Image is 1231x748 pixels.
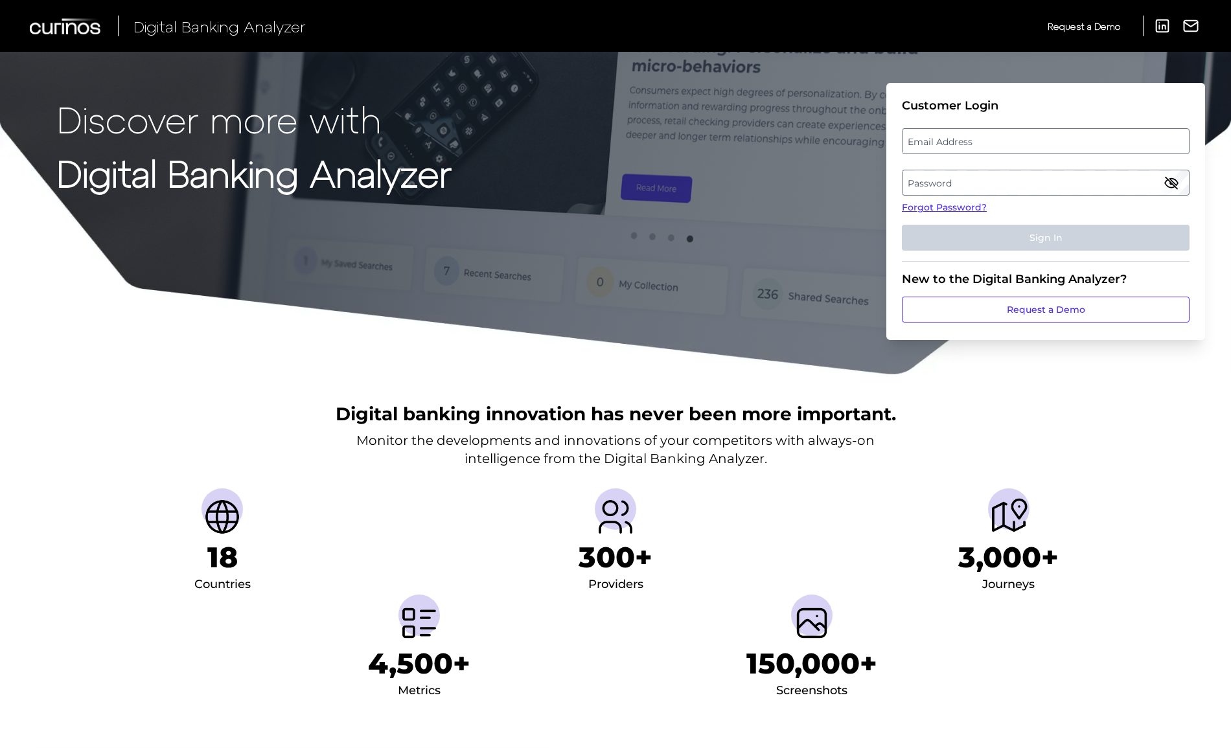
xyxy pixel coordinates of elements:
strong: Digital Banking Analyzer [57,151,452,194]
h1: 300+ [579,540,652,574]
button: Sign In [902,225,1190,251]
div: Providers [588,574,643,595]
div: Journeys [982,574,1035,595]
div: Metrics [398,681,441,701]
a: Forgot Password? [902,201,1190,214]
div: Screenshots [776,681,847,701]
h1: 4,500+ [368,646,470,681]
p: Discover more with [57,98,452,139]
label: Email Address [903,130,1188,153]
img: Screenshots [791,602,833,644]
img: Providers [595,496,636,538]
div: Customer Login [902,98,1190,113]
img: Metrics [398,602,440,644]
img: Curinos [30,18,102,34]
a: Request a Demo [1048,16,1120,37]
span: Request a Demo [1048,21,1120,32]
img: Countries [201,496,243,538]
h1: 3,000+ [958,540,1059,574]
div: Countries [194,574,251,595]
span: Digital Banking Analyzer [133,17,306,36]
label: Password [903,171,1188,194]
img: Journeys [988,496,1030,538]
h1: 18 [207,540,238,574]
p: Monitor the developments and innovations of your competitors with always-on intelligence from the... [356,431,875,468]
div: New to the Digital Banking Analyzer? [902,272,1190,286]
a: Request a Demo [902,297,1190,323]
h1: 150,000+ [746,646,877,681]
h2: Digital banking innovation has never been more important. [336,402,896,426]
